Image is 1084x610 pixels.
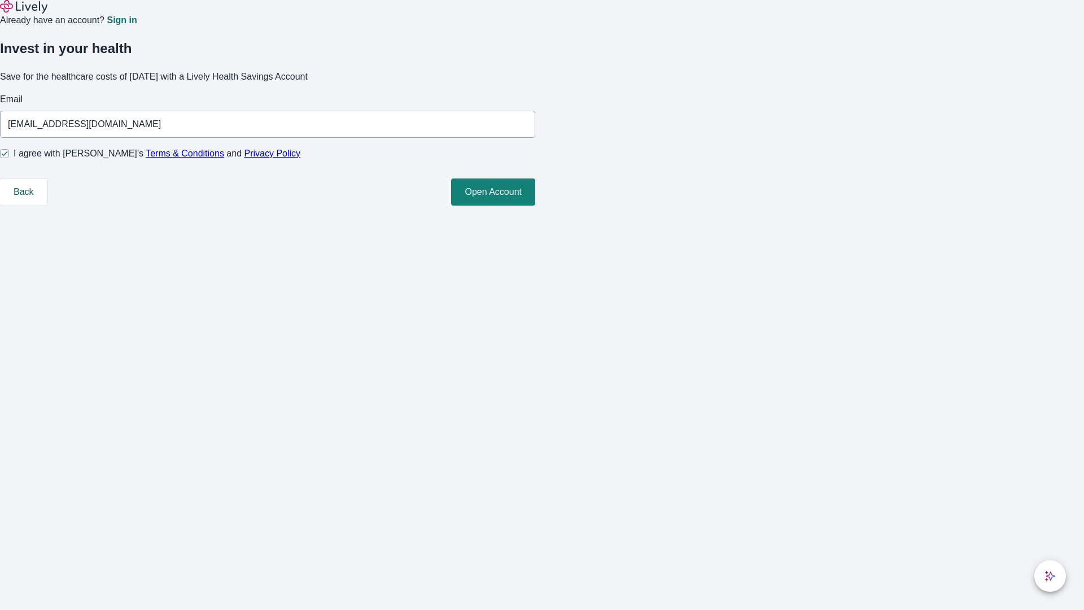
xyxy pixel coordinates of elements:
a: Privacy Policy [244,149,301,158]
span: I agree with [PERSON_NAME]’s and [14,147,300,160]
button: chat [1034,560,1066,592]
a: Sign in [107,16,137,25]
a: Terms & Conditions [146,149,224,158]
svg: Lively AI Assistant [1044,570,1056,582]
button: Open Account [451,178,535,206]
